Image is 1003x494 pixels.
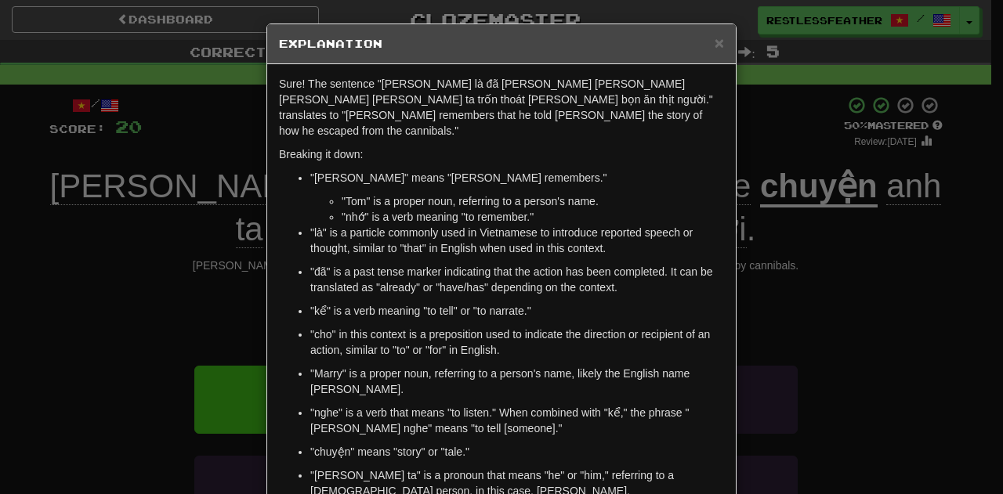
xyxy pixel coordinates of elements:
button: Close [715,34,724,51]
p: "kể" is a verb meaning "to tell" or "to narrate." [310,303,724,319]
p: "đã" is a past tense marker indicating that the action has been completed. It can be translated a... [310,264,724,295]
p: "chuyện" means "story" or "tale." [310,444,724,460]
p: "cho" in this context is a preposition used to indicate the direction or recipient of an action, ... [310,326,724,358]
li: "nhớ" is a verb meaning "to remember." [342,209,724,225]
p: "nghe" is a verb that means "to listen." When combined with "kể," the phrase "[PERSON_NAME] nghe"... [310,405,724,436]
p: Breaking it down: [279,146,724,162]
p: Sure! The sentence "[PERSON_NAME] là đã [PERSON_NAME] [PERSON_NAME] [PERSON_NAME] [PERSON_NAME] t... [279,76,724,139]
li: "Tom" is a proper noun, referring to a person's name. [342,193,724,209]
h5: Explanation [279,36,724,52]
p: "[PERSON_NAME]" means "[PERSON_NAME] remembers." [310,170,724,186]
p: "là" is a particle commonly used in Vietnamese to introduce reported speech or thought, similar t... [310,225,724,256]
span: × [715,34,724,52]
p: "Marry" is a proper noun, referring to a person's name, likely the English name [PERSON_NAME]. [310,366,724,397]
